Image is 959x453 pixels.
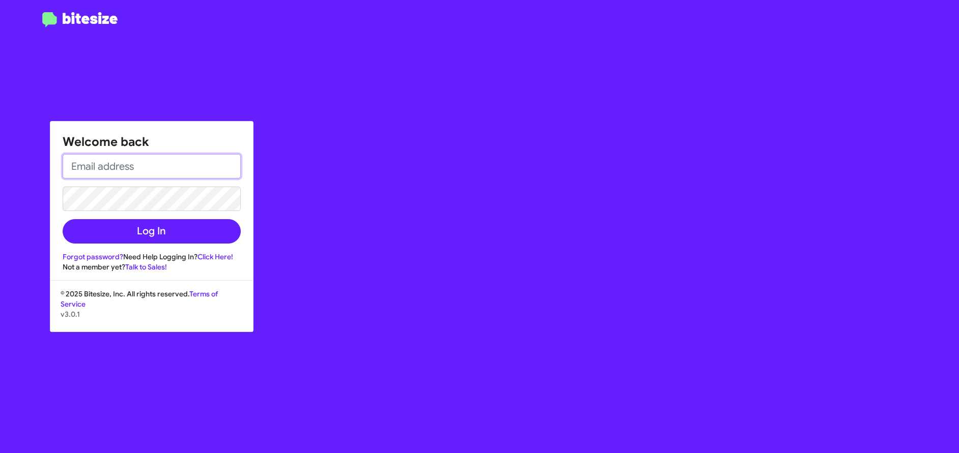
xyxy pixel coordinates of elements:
a: Talk to Sales! [125,262,167,271]
div: © 2025 Bitesize, Inc. All rights reserved. [50,289,253,331]
a: Terms of Service [61,289,218,309]
h1: Welcome back [63,134,241,150]
div: Not a member yet? [63,262,241,272]
p: v3.0.1 [61,309,243,319]
a: Forgot password? [63,252,123,261]
input: Email address [63,154,241,178]
a: Click Here! [198,252,233,261]
div: Need Help Logging In? [63,252,241,262]
button: Log In [63,219,241,244]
